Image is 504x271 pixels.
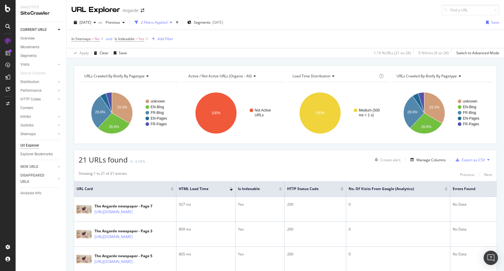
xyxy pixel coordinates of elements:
[20,172,56,185] a: DISAPPEARED URLS
[130,161,133,162] img: Equal
[454,48,499,58] button: Switch to Advanced Mode
[349,186,436,192] span: No. of Visits from Google (Analytics)
[119,50,127,55] div: Save
[115,36,134,41] span: Is Indexable
[418,50,449,55] div: 0 % Visits ( 0 on 2K )
[106,36,112,42] button: and
[71,18,98,27] button: [DATE]
[463,116,479,121] text: EN-Pages
[359,113,374,117] text: ms < 1 s)
[408,156,446,163] button: Manage Columns
[92,36,94,41] span: =
[20,122,34,129] div: Outlinks
[151,105,164,109] text: EN-Blog
[20,151,62,157] a: Explorer Bookmarks
[463,111,476,115] text: FR-Blog
[103,18,127,27] button: Previous
[76,186,169,192] span: URL Card
[453,186,485,192] span: Errors Found
[183,87,284,139] svg: A chart.
[20,70,51,76] a: Search Engines
[407,110,418,114] text: 28.6%
[111,48,127,58] button: Save
[287,87,388,139] svg: A chart.
[20,142,62,149] a: Url Explorer
[372,155,400,165] button: Create alert
[20,114,56,120] a: Inlinks
[20,190,62,196] a: Analysis Info
[122,7,138,13] div: Angarde
[188,73,252,79] span: Active / Not Active URLs (organic - all)
[292,73,330,79] span: Load Time Distribution
[20,88,41,94] div: Performance
[20,10,61,17] div: SiteCrawler
[141,20,167,25] div: 2 Filters Applied
[84,73,145,79] span: URLs Crawled By Botify By pagetype
[238,252,282,257] div: Yes
[20,70,45,76] div: Search Engines
[462,157,485,162] div: Export as CSV
[238,186,270,192] span: Is Indexable
[134,159,145,164] div: -4.54%
[141,8,144,13] div: arrow-right-arrow-left
[94,204,152,209] div: The Angarde newspaper - Page 7
[138,35,144,43] span: Yes
[83,71,174,81] h4: URLs Crawled By Botify By pagetype
[20,105,33,111] div: Content
[255,108,271,112] text: Not Active
[94,234,133,240] a: [URL][DOMAIN_NAME]
[20,122,56,129] a: Outlinks
[391,87,492,139] svg: A chart.
[20,53,37,59] div: Segments
[374,50,411,55] div: 1.19 % URLs ( 21 on 2K )
[20,35,35,42] div: Overview
[463,105,476,109] text: EN-Blog
[179,186,221,192] span: HTML Load Time
[287,252,343,257] div: 200
[349,227,448,232] div: 0
[20,151,53,157] div: Explorer Bookmarks
[20,61,56,68] a: Visits
[20,27,46,33] div: CURRENT URLS
[463,99,477,103] text: unknown
[20,5,61,10] div: Analytics
[20,27,56,33] a: CURRENT URLS
[71,36,91,41] span: In Sitemaps
[187,71,278,81] h4: Active / Not Active URLs
[76,255,91,263] img: main image
[255,113,264,117] text: URLs
[91,48,109,58] button: Clear
[20,61,29,68] div: Visits
[79,155,128,165] span: 21 URLs found
[20,131,36,137] div: Sitemaps
[20,142,39,149] div: Url Explorer
[157,36,173,41] div: Add Filter
[20,79,39,85] div: Distribution
[132,18,175,27] button: 2 Filters Applied
[453,202,494,207] div: No Data
[460,172,474,177] div: Previous
[151,111,164,115] text: FR-Blog
[76,230,91,238] img: main image
[453,155,485,165] button: Export as CSV
[76,205,91,213] img: main image
[109,125,119,129] text: 28.6%
[151,116,167,121] text: EN-Pages
[484,171,492,178] button: Next
[71,5,120,15] div: URL Explorer
[95,110,105,114] text: 28.6%
[491,20,499,25] div: Save
[95,35,100,43] span: No
[98,20,103,25] span: vs
[20,79,56,85] a: Distribution
[287,202,343,207] div: 200
[20,131,56,137] a: Sitemaps
[151,99,165,103] text: unknown
[100,50,109,55] div: Clear
[20,96,56,103] a: HTTP Codes
[117,105,127,109] text: 33.3%
[20,105,62,111] a: Content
